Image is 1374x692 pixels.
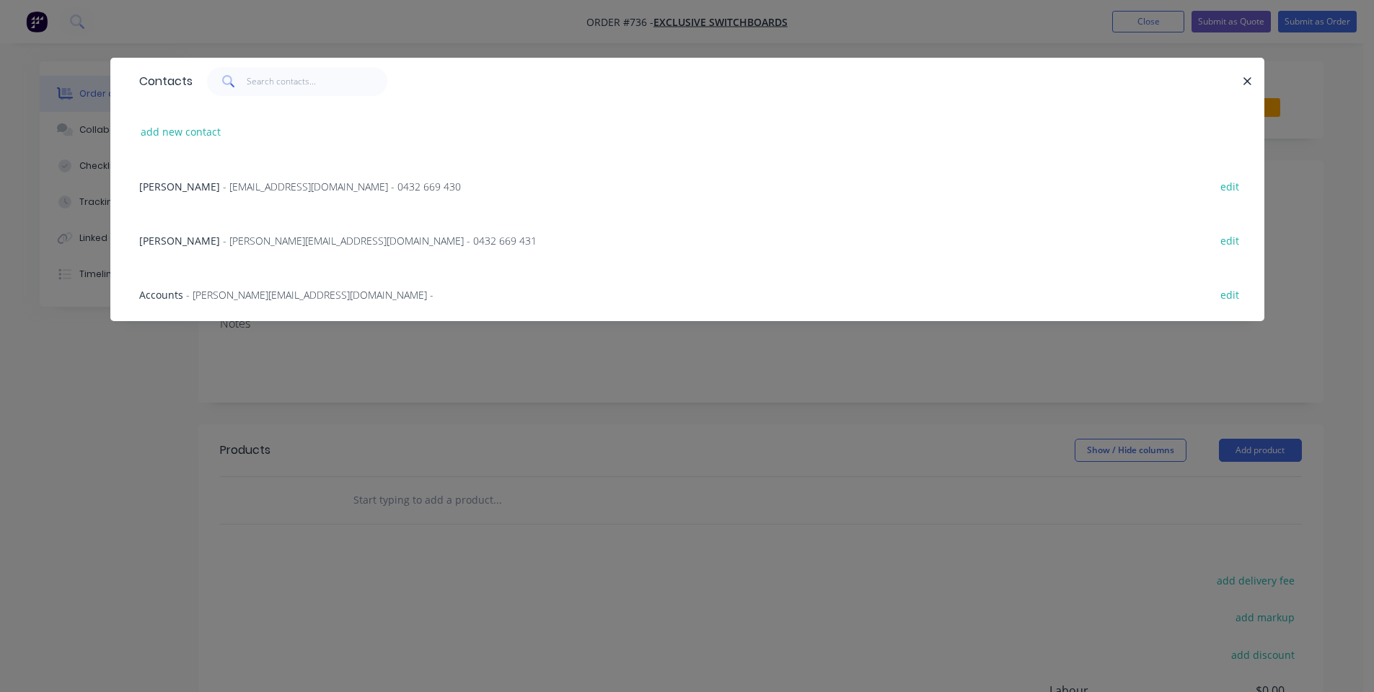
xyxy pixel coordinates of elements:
[1213,176,1247,196] button: edit
[139,180,220,193] span: [PERSON_NAME]
[186,288,433,302] span: - [PERSON_NAME][EMAIL_ADDRESS][DOMAIN_NAME] -
[139,234,220,248] span: [PERSON_NAME]
[132,58,193,105] div: Contacts
[247,67,387,96] input: Search contacts...
[139,288,183,302] span: Accounts
[1213,230,1247,250] button: edit
[223,234,537,248] span: - [PERSON_NAME][EMAIL_ADDRESS][DOMAIN_NAME] - 0432 669 431
[1213,284,1247,304] button: edit
[223,180,461,193] span: - [EMAIL_ADDRESS][DOMAIN_NAME] - 0432 669 430
[133,122,229,141] button: add new contact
